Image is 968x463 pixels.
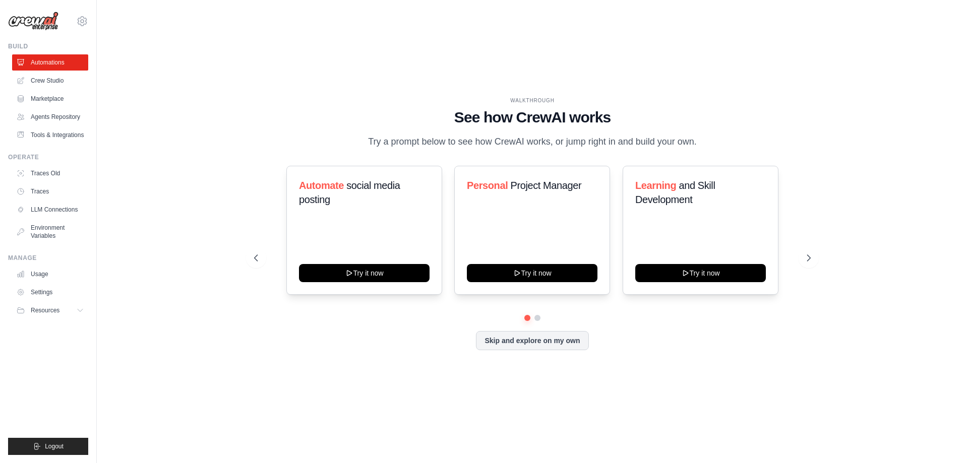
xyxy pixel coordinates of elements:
a: Traces [12,183,88,200]
button: Try it now [467,264,597,282]
a: Tools & Integrations [12,127,88,143]
a: Environment Variables [12,220,88,244]
span: Logout [45,442,64,450]
img: Logo [8,12,58,31]
span: Learning [635,180,676,191]
button: Logout [8,438,88,455]
button: Skip and explore on my own [476,331,588,350]
span: Project Manager [511,180,582,191]
a: Crew Studio [12,73,88,89]
a: Marketplace [12,91,88,107]
button: Resources [12,302,88,318]
div: Build [8,42,88,50]
span: and Skill Development [635,180,715,205]
a: Automations [12,54,88,71]
a: Usage [12,266,88,282]
a: Agents Repository [12,109,88,125]
span: Automate [299,180,344,191]
h1: See how CrewAI works [254,108,811,126]
p: Try a prompt below to see how CrewAI works, or jump right in and build your own. [363,135,702,149]
a: Traces Old [12,165,88,181]
div: Operate [8,153,88,161]
div: WALKTHROUGH [254,97,811,104]
span: Resources [31,306,59,314]
button: Try it now [635,264,766,282]
div: Manage [8,254,88,262]
a: LLM Connections [12,202,88,218]
span: Personal [467,180,508,191]
span: social media posting [299,180,400,205]
button: Try it now [299,264,430,282]
a: Settings [12,284,88,300]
